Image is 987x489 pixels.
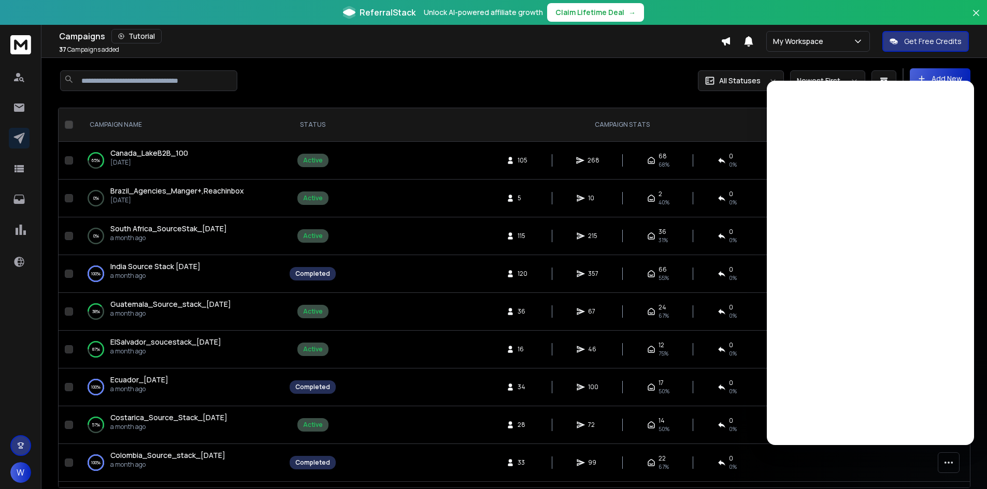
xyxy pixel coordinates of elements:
[295,383,330,391] div: Completed
[110,299,231,309] a: Guatemala_Source_stack_[DATE]
[424,7,543,18] p: Unlock AI-powered affiliate growth
[110,261,201,272] a: India Source Stack [DATE]
[92,306,100,317] p: 38 %
[588,345,598,353] span: 46
[659,303,666,312] span: 24
[729,236,737,244] span: 0 %
[91,269,101,279] p: 100 %
[729,379,733,387] span: 0
[719,76,761,86] p: All Statuses
[77,255,283,293] td: 100%India Source Stack [DATE]a month ago
[92,155,100,166] p: 65 %
[91,457,101,468] p: 100 %
[93,231,99,241] p: 0 %
[110,309,231,318] p: a month ago
[303,421,323,429] div: Active
[518,232,528,240] span: 115
[588,307,598,316] span: 67
[729,312,737,320] span: 0 %
[588,421,598,429] span: 72
[729,341,733,349] span: 0
[767,81,974,445] iframe: Intercom live chat
[659,349,668,358] span: 75 %
[303,232,323,240] div: Active
[77,293,283,331] td: 38%Guatemala_Source_stack_[DATE]a month ago
[518,270,528,278] span: 120
[10,462,31,483] button: W
[547,3,644,22] button: Claim Lifetime Deal→
[729,152,733,160] span: 0
[659,190,662,198] span: 2
[659,454,666,463] span: 22
[59,45,66,54] span: 37
[77,217,283,255] td: 0%South Africa_SourceStak_[DATE]a month ago
[729,198,737,206] span: 0 %
[518,156,528,165] span: 105
[659,236,668,244] span: 31 %
[729,349,737,358] span: 0 %
[659,198,669,206] span: 40 %
[77,331,283,368] td: 87%ElSalvador_soucestack_[DATE]a month ago
[110,375,168,385] a: Ecuador_[DATE]
[303,194,323,202] div: Active
[110,450,225,461] a: Colombia_Source_stack_[DATE]
[110,234,227,242] p: a month ago
[588,156,599,165] span: 268
[659,152,667,160] span: 68
[110,385,168,393] p: a month ago
[518,458,528,467] span: 33
[969,6,983,31] button: Close banner
[110,196,244,204] p: [DATE]
[910,68,970,89] button: Add New
[110,186,244,196] a: Brazil_Agencies_Manger+,Reachinbox
[110,423,227,431] p: a month ago
[110,450,225,460] span: Colombia_Source_stack_[DATE]
[729,228,733,236] span: 0
[659,425,669,433] span: 50 %
[659,417,665,425] span: 14
[110,158,188,167] p: [DATE]
[59,46,119,54] p: Campaigns added
[729,463,737,471] span: 0 %
[659,379,664,387] span: 17
[92,344,100,354] p: 87 %
[729,190,733,198] span: 0
[518,307,528,316] span: 36
[659,265,667,274] span: 66
[659,387,669,395] span: 50 %
[659,160,669,169] span: 68 %
[110,272,201,280] p: a month ago
[295,270,330,278] div: Completed
[111,29,162,43] button: Tutorial
[110,337,221,347] span: ElSalvador_soucestack_[DATE]
[588,383,598,391] span: 100
[518,421,528,429] span: 28
[790,70,865,91] button: Newest First
[110,347,221,355] p: a month ago
[92,420,100,430] p: 57 %
[93,193,99,203] p: 0 %
[659,463,669,471] span: 67 %
[110,148,188,158] a: Canada_LakeB2B_100
[303,156,323,165] div: Active
[360,6,416,19] span: ReferralStack
[77,444,283,482] td: 100%Colombia_Source_stack_[DATE]a month ago
[77,142,283,180] td: 65%Canada_LakeB2B_100[DATE]
[773,36,827,47] p: My Workspace
[77,406,283,444] td: 57%Costarica_Source_Stack_[DATE]a month ago
[77,180,283,217] td: 0%Brazil_Agencies_Manger+,Reachinbox[DATE]
[518,383,528,391] span: 34
[110,412,227,423] a: Costarica_Source_Stack_[DATE]
[110,224,227,234] a: South Africa_SourceStak_[DATE]
[283,108,342,142] th: STATUS
[110,261,201,271] span: India Source Stack [DATE]
[659,312,669,320] span: 67 %
[77,108,283,142] th: CAMPAIGN NAME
